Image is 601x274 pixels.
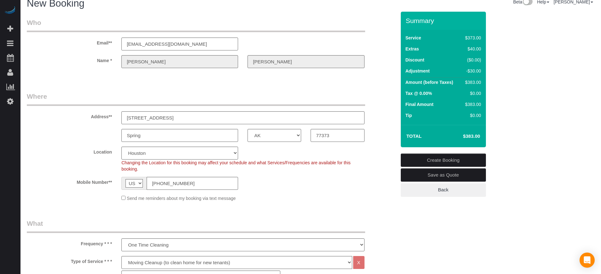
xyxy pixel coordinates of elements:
a: Save as Quote [401,168,486,182]
a: Create Booking [401,154,486,167]
div: Open Intercom Messenger [580,253,595,268]
div: $40.00 [463,46,481,52]
div: $0.00 [463,112,481,119]
h3: Summary [406,17,483,24]
label: Location [22,147,117,155]
label: Amount (before Taxes) [406,79,453,85]
label: Type of Service * * * [22,256,117,265]
legend: Who [27,18,365,32]
legend: Where [27,92,365,106]
label: Name * [22,55,117,64]
a: Back [401,183,486,196]
div: $383.00 [463,79,481,85]
label: Adjustment [406,68,430,74]
label: Extras [406,46,419,52]
input: Mobile Number** [147,177,238,190]
input: Last Name** [248,55,364,68]
div: $373.00 [463,35,481,41]
input: First Name** [121,55,238,68]
div: $0.00 [463,90,481,96]
label: Final Amount [406,101,434,108]
label: Mobile Number** [22,177,117,185]
label: Service [406,35,421,41]
legend: What [27,219,365,233]
img: Automaid Logo [4,6,16,15]
strong: Total [406,133,422,139]
span: Changing the Location for this booking may affect your schedule and what Services/Frequencies are... [121,160,351,172]
label: Frequency * * * [22,238,117,247]
label: Discount [406,57,424,63]
span: Send me reminders about my booking via text message [127,196,236,201]
label: Tip [406,112,412,119]
h4: $383.00 [444,134,480,139]
input: Zip Code** [311,129,364,142]
div: ($0.00) [463,57,481,63]
div: -$30.00 [463,68,481,74]
div: $383.00 [463,101,481,108]
label: Tax @ 0.00% [406,90,432,96]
